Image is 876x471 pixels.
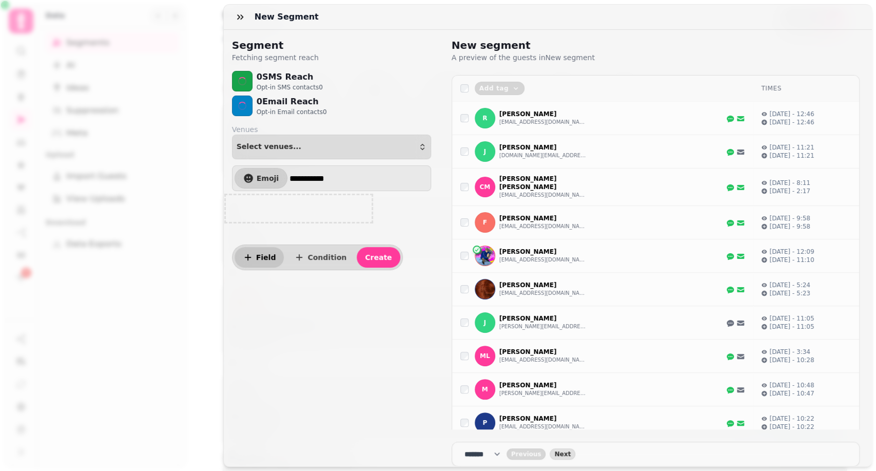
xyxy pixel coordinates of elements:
[511,451,541,457] span: Previous
[499,389,587,398] button: [PERSON_NAME][EMAIL_ADDRESS][DOMAIN_NAME]
[550,448,575,460] button: next
[769,348,810,356] p: [DATE] - 3:34
[769,222,810,231] p: [DATE] - 9:58
[499,214,587,222] p: [PERSON_NAME]
[499,415,587,423] p: [PERSON_NAME]
[475,82,524,95] button: Add tag
[761,84,851,92] div: Times
[769,323,814,331] p: [DATE] - 11:05
[769,314,814,323] p: [DATE] - 11:05
[257,83,323,91] p: Opt-in SMS contacts 0
[507,448,546,460] button: back
[307,254,346,261] span: Condition
[499,281,587,289] p: [PERSON_NAME]
[365,254,392,261] span: Create
[452,38,649,52] h2: New segment
[255,11,323,23] h3: New Segment
[499,423,587,431] button: [EMAIL_ADDRESS][DOMAIN_NAME]
[499,175,587,191] p: [PERSON_NAME] [PERSON_NAME]
[232,52,319,63] p: Fetching segment reach
[357,247,400,268] button: Create
[232,38,319,52] h2: Segment
[482,419,487,426] span: P
[237,143,301,151] span: Select venues...
[484,319,486,326] span: J
[769,381,814,389] p: [DATE] - 10:48
[257,175,279,182] span: Emoji
[452,52,714,63] p: A preview of the guests in New segment
[256,254,276,261] span: Field
[769,187,810,195] p: [DATE] - 2:17
[499,381,587,389] p: [PERSON_NAME]
[499,143,587,152] p: [PERSON_NAME]
[769,281,810,289] p: [DATE] - 5:24
[499,348,587,356] p: [PERSON_NAME]
[257,96,327,108] p: 0 Email Reach
[769,110,814,118] p: [DATE] - 12:46
[769,143,814,152] p: [DATE] - 11:21
[499,222,587,231] button: [EMAIL_ADDRESS][DOMAIN_NAME]
[257,71,323,83] p: 0 SMS Reach
[769,415,814,423] p: [DATE] - 10:22
[232,124,431,135] label: Venues
[499,248,587,256] p: [PERSON_NAME]
[769,389,814,398] p: [DATE] - 10:47
[475,279,495,299] img: D B
[769,289,810,297] p: [DATE] - 5:23
[769,118,814,126] p: [DATE] - 12:46
[232,135,431,159] button: Select venues...
[769,356,814,364] p: [DATE] - 10:28
[499,256,587,264] button: [EMAIL_ADDRESS][DOMAIN_NAME]
[554,451,571,457] span: Next
[235,247,284,268] button: Field
[483,219,487,226] span: F
[769,248,814,256] p: [DATE] - 12:09
[769,179,810,187] p: [DATE] - 8:11
[769,214,810,222] p: [DATE] - 9:58
[499,289,587,297] button: [EMAIL_ADDRESS][DOMAIN_NAME]
[257,108,327,116] p: Opt-in Email contacts 0
[482,386,488,393] span: M
[769,152,814,160] p: [DATE] - 11:21
[484,148,486,155] span: J
[286,247,355,268] button: Condition
[480,352,490,360] span: ML
[499,191,587,199] button: [EMAIL_ADDRESS][DOMAIN_NAME]
[452,442,860,466] nav: Pagination
[499,314,587,323] p: [PERSON_NAME]
[499,110,587,118] p: [PERSON_NAME]
[235,168,287,189] button: Emoji
[499,356,587,364] button: [EMAIL_ADDRESS][DOMAIN_NAME]
[479,183,490,191] span: CM
[475,246,495,266] img: L G
[499,152,587,160] button: [DOMAIN_NAME][EMAIL_ADDRESS][DOMAIN_NAME]
[482,115,487,122] span: R
[769,423,814,431] p: [DATE] - 10:22
[499,323,587,331] button: [PERSON_NAME][EMAIL_ADDRESS][PERSON_NAME][DOMAIN_NAME]
[479,85,509,91] span: Add tag
[499,118,587,126] button: [EMAIL_ADDRESS][DOMAIN_NAME]
[769,256,814,264] p: [DATE] - 11:10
